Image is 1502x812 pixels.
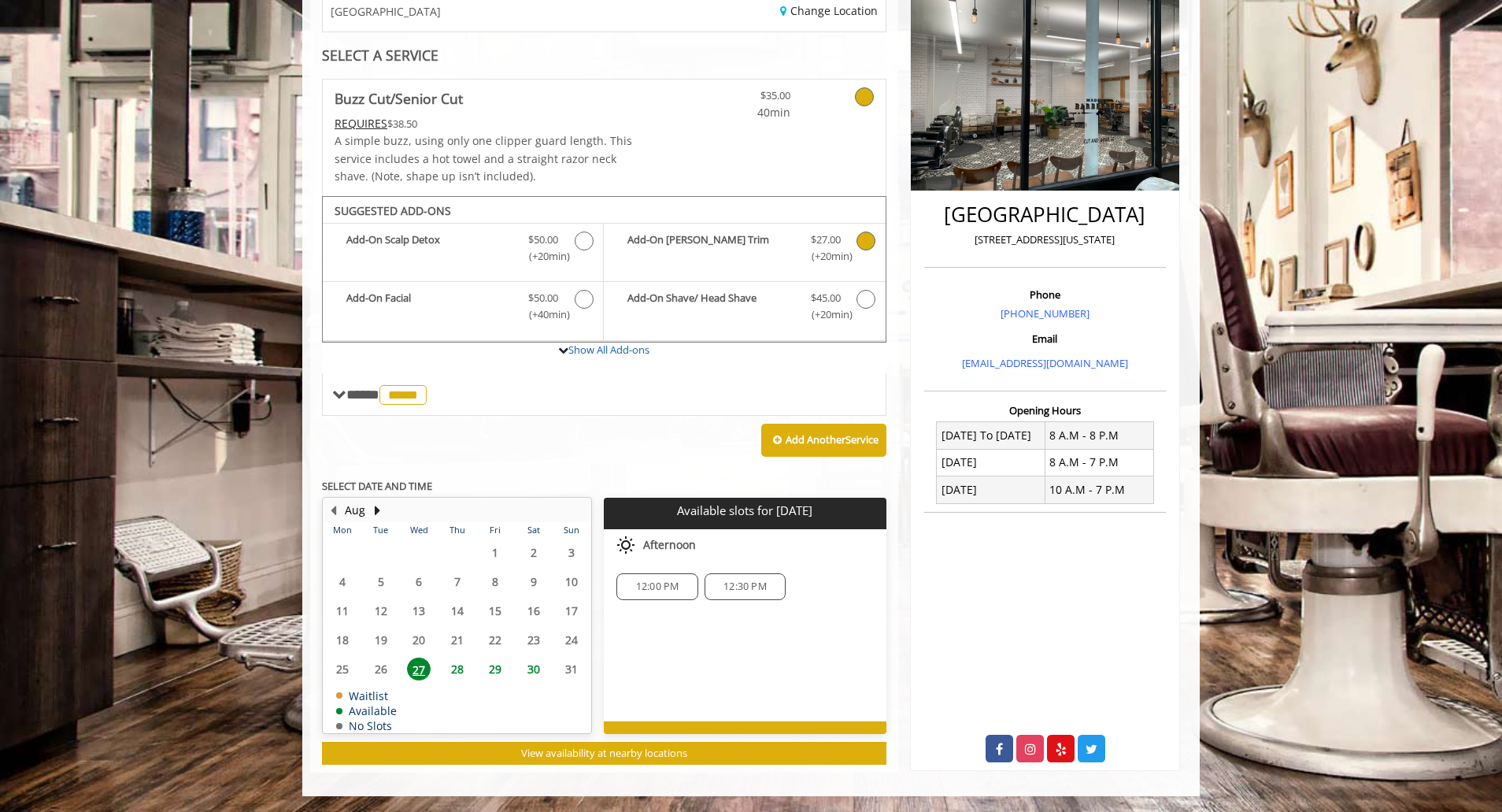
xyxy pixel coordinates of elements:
[616,573,697,600] div: 12:00 PM
[514,654,552,684] td: Select day30
[336,690,397,702] td: Waitlist
[322,479,432,493] b: SELECT DATE AND TIME
[937,422,1045,449] td: [DATE] To [DATE]
[327,502,339,519] button: Previous Month
[322,742,886,765] button: View availability at nearby locations
[697,104,790,121] span: 40min
[331,6,441,17] span: [GEOGRAPHIC_DATA]
[528,232,558,248] span: $50.00
[928,203,1162,226] h2: [GEOGRAPHIC_DATA]
[723,580,767,593] span: 12:30 PM
[705,573,786,600] div: 12:30 PM
[937,449,1045,476] td: [DATE]
[335,87,463,109] b: Buzz Cut/Senior Cut
[802,248,849,265] span: (+20min )
[522,658,546,680] span: 30
[371,502,383,519] button: Next Month
[627,290,794,323] b: Add-On Shave/ Head Shave
[520,306,567,323] span: (+40min )
[924,405,1166,416] h3: Opening Hours
[786,432,879,447] b: Add Another Service
[407,658,431,680] span: 27
[361,522,399,538] th: Tue
[521,746,687,760] span: View availability at nearby locations
[346,290,512,323] b: Add-On Facial
[335,132,651,185] p: A simple buzz, using only one clipper guard length. This service includes a hot towel and a strai...
[627,232,794,265] b: Add-On [PERSON_NAME] Trim
[1045,422,1153,449] td: 8 A.M - 8 P.M
[446,658,469,680] span: 28
[697,80,790,121] a: $35.00
[400,654,438,684] td: Select day27
[1045,476,1153,503] td: 10 A.M - 7 P.M
[616,536,635,554] img: afternoon slots
[438,522,475,538] th: Thu
[335,115,651,132] div: $38.50
[928,232,1162,248] p: [STREET_ADDRESS][US_STATE]
[346,232,512,265] b: Add-On Scalp Detox
[324,522,361,538] th: Mon
[928,289,1162,300] h3: Phone
[780,3,878,18] a: Change Location
[610,504,879,517] p: Available slots for [DATE]
[483,658,507,680] span: 29
[331,290,595,327] label: Add-On Facial
[336,705,397,717] td: Available
[962,356,1128,370] a: [EMAIL_ADDRESS][DOMAIN_NAME]
[345,502,365,519] button: Aug
[1001,306,1090,321] a: [PHONE_NUMBER]
[476,654,514,684] td: Select day29
[331,232,595,269] label: Add-On Scalp Detox
[553,522,591,538] th: Sun
[322,196,886,343] div: Buzz Cut/Senior Cut Add-onS
[438,654,475,684] td: Select day28
[520,248,567,265] span: (+20min )
[528,290,558,306] span: $50.00
[928,333,1162,344] h3: Email
[322,48,886,63] div: SELECT A SERVICE
[802,306,849,323] span: (+20min )
[761,424,886,457] button: Add AnotherService
[612,290,877,327] label: Add-On Shave/ Head Shave
[636,580,679,593] span: 12:00 PM
[336,720,397,732] td: No Slots
[514,522,552,538] th: Sat
[612,232,877,269] label: Add-On Beard Trim
[568,343,649,357] a: Show All Add-ons
[811,290,841,306] span: $45.00
[643,539,696,551] span: Afternoon
[476,522,514,538] th: Fri
[937,476,1045,503] td: [DATE]
[400,522,438,538] th: Wed
[1045,449,1153,476] td: 8 A.M - 7 P.M
[335,116,387,131] span: This service needs some Advance to be paid before we block your appointment
[335,203,451,218] b: SUGGESTED ADD-ONS
[811,232,841,248] span: $27.00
